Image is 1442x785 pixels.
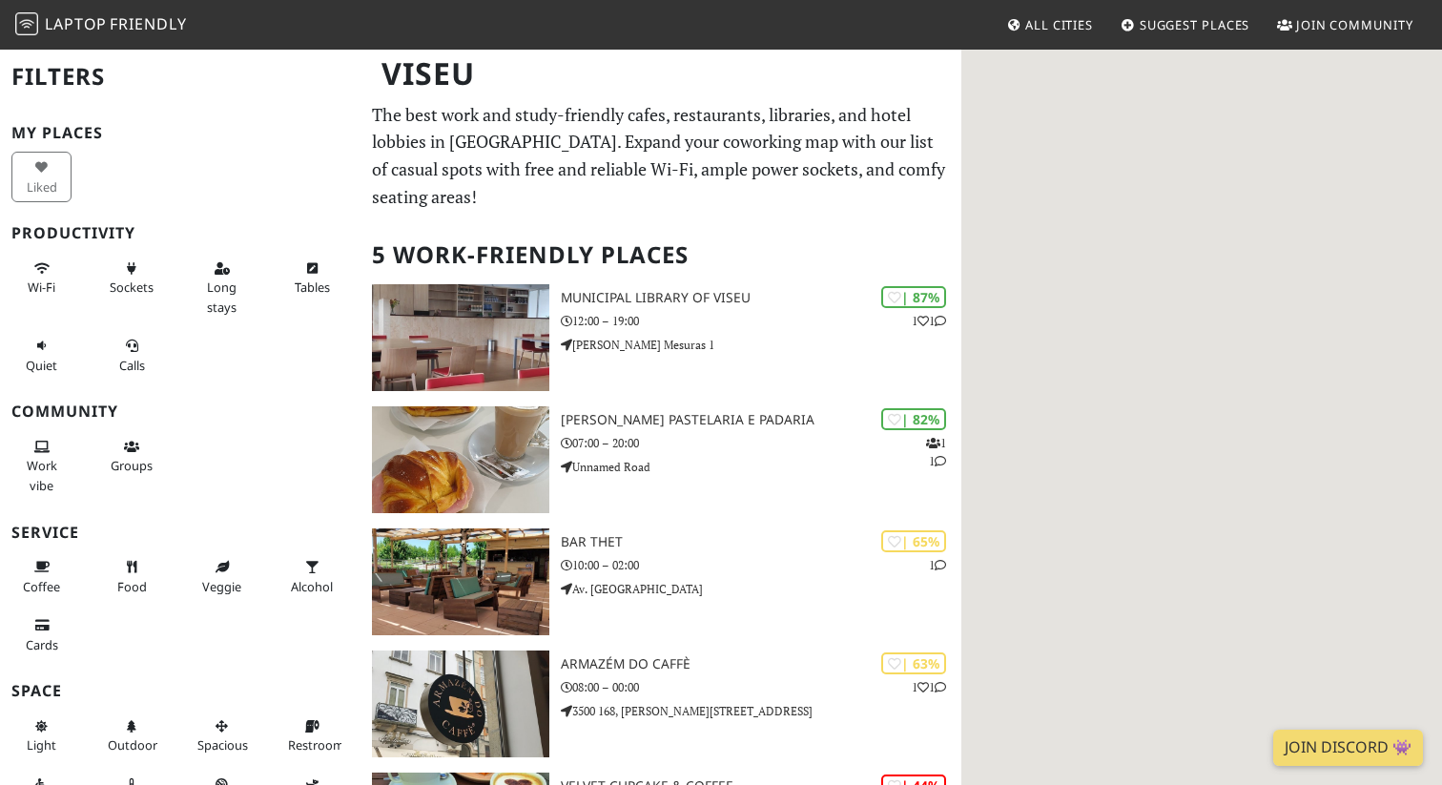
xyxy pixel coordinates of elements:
img: Lince Pastelaria e Padaria [372,406,549,513]
button: Tables [282,253,342,303]
span: Natural light [27,736,56,754]
button: Light [11,711,72,761]
span: Laptop [45,13,107,34]
a: Join Community [1269,8,1421,42]
span: Spacious [197,736,248,754]
a: Armazém do Caffè | 63% 11 Armazém do Caffè 08:00 – 00:00 3500 168, [PERSON_NAME][STREET_ADDRESS] [360,651,961,757]
a: Join Discord 👾 [1273,730,1423,766]
span: All Cities [1025,16,1093,33]
span: Video/audio calls [119,357,145,374]
h3: Community [11,403,349,421]
h2: 5 Work-Friendly Places [372,226,950,284]
h3: Bar TheT [561,534,961,550]
span: Group tables [111,457,153,474]
button: Long stays [192,253,252,322]
a: Bar TheT | 65% 1 Bar TheT 10:00 – 02:00 Av. [GEOGRAPHIC_DATA] [360,528,961,635]
button: Alcohol [282,551,342,602]
div: | 82% [881,408,946,430]
span: Veggie [202,578,241,595]
a: Lince Pastelaria e Padaria | 82% 11 [PERSON_NAME] Pastelaria e Padaria 07:00 – 20:00 Unnamed Road [360,406,961,513]
p: 1 1 [926,434,946,470]
img: Armazém do Caffè [372,651,549,757]
p: 1 1 [912,312,946,330]
p: 08:00 – 00:00 [561,678,961,696]
a: Suggest Places [1113,8,1258,42]
h3: Service [11,524,349,542]
a: Municipal Library of Viseu | 87% 11 Municipal Library of Viseu 12:00 – 19:00 [PERSON_NAME] Mesuras 1 [360,284,961,391]
span: Restroom [288,736,344,754]
p: 10:00 – 02:00 [561,556,961,574]
h2: Filters [11,48,349,106]
span: Credit cards [26,636,58,653]
button: Spacious [192,711,252,761]
p: The best work and study-friendly cafes, restaurants, libraries, and hotel lobbies in [GEOGRAPHIC_... [372,101,950,211]
div: | 87% [881,286,946,308]
h3: Productivity [11,224,349,242]
span: Power sockets [110,279,154,296]
button: Veggie [192,551,252,602]
h3: My Places [11,124,349,142]
h3: Municipal Library of Viseu [561,290,961,306]
button: Restroom [282,711,342,761]
button: Cards [11,609,72,660]
span: Quiet [26,357,57,374]
span: Join Community [1296,16,1413,33]
p: 1 [929,556,946,574]
p: Unnamed Road [561,458,961,476]
h3: [PERSON_NAME] Pastelaria e Padaria [561,412,961,428]
p: 3500 168, [PERSON_NAME][STREET_ADDRESS] [561,702,961,720]
p: [PERSON_NAME] Mesuras 1 [561,336,961,354]
h3: Space [11,682,349,700]
button: Food [102,551,162,602]
span: Coffee [23,578,60,595]
span: Long stays [207,279,237,315]
button: Outdoor [102,711,162,761]
a: LaptopFriendly LaptopFriendly [15,9,187,42]
p: Av. [GEOGRAPHIC_DATA] [561,580,961,598]
span: Stable Wi-Fi [28,279,55,296]
span: Alcohol [291,578,333,595]
button: Coffee [11,551,72,602]
button: Quiet [11,330,72,381]
div: | 65% [881,530,946,552]
button: Calls [102,330,162,381]
span: People working [27,457,57,493]
span: Friendly [110,13,186,34]
span: Work-friendly tables [295,279,330,296]
img: Municipal Library of Viseu [372,284,549,391]
button: Sockets [102,253,162,303]
img: LaptopFriendly [15,12,38,35]
a: All Cities [999,8,1101,42]
p: 07:00 – 20:00 [561,434,961,452]
p: 12:00 – 19:00 [561,312,961,330]
span: Suggest Places [1140,16,1250,33]
p: 1 1 [912,678,946,696]
span: Outdoor area [108,736,157,754]
button: Wi-Fi [11,253,72,303]
h3: Armazém do Caffè [561,656,961,672]
h1: Viseu [366,48,958,100]
button: Groups [102,431,162,482]
img: Bar TheT [372,528,549,635]
span: Food [117,578,147,595]
button: Work vibe [11,431,72,501]
div: | 63% [881,652,946,674]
